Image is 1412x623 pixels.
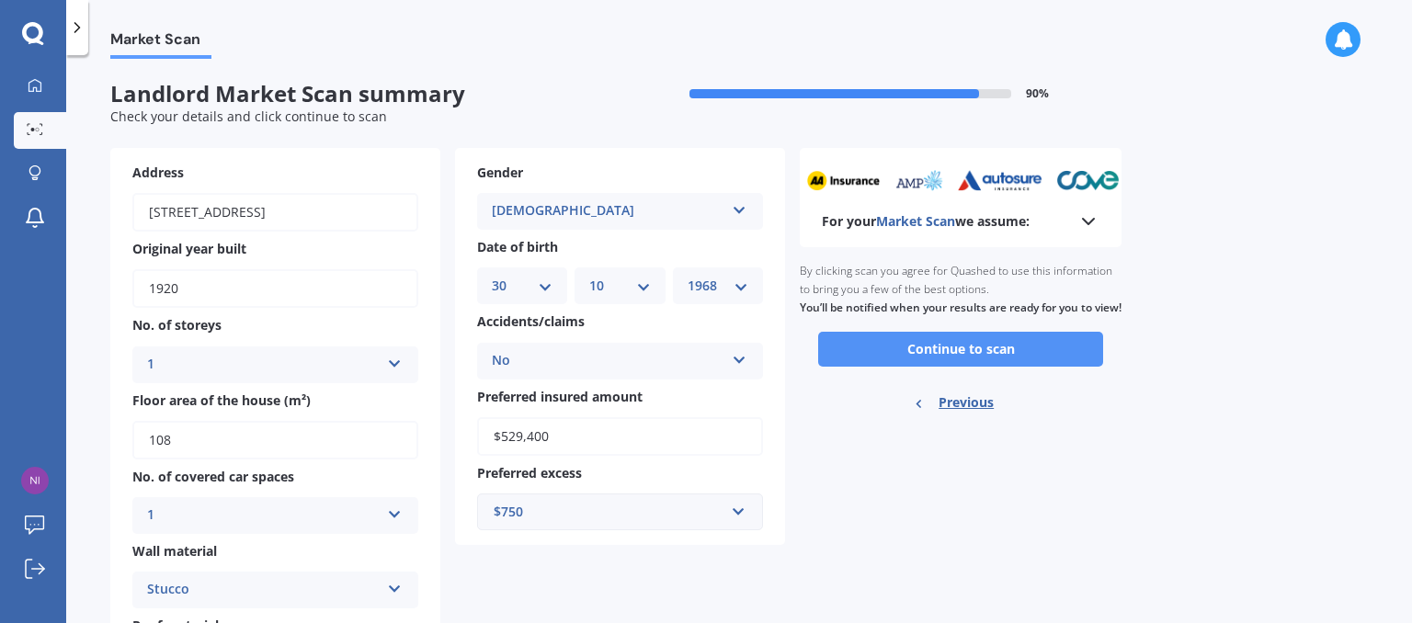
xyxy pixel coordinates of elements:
[132,421,418,459] input: Enter floor area
[955,170,1041,191] img: autosure_sm.webp
[1026,87,1049,100] span: 90 %
[800,300,1122,315] b: You’ll be notified when your results are ready for you to view!
[132,317,222,334] span: No. of storeys
[110,108,387,125] span: Check your details and click continue to scan
[939,389,994,416] span: Previous
[132,240,246,257] span: Original year built
[804,170,878,191] img: aa_sm.webp
[132,391,311,409] span: Floor area of the house (m²)
[800,247,1122,332] div: By clicking scan you agree for Quashed to use this information to bring you a few of the best opt...
[477,313,585,331] span: Accidents/claims
[892,170,942,191] img: amp_sm.png
[147,354,380,376] div: 1
[110,81,616,108] span: Landlord Market Scan summary
[492,200,724,222] div: [DEMOGRAPHIC_DATA]
[818,332,1103,367] button: Continue to scan
[21,467,49,494] img: c4a33d4e4b41c6b59b3b6b9f93e80200
[132,542,217,560] span: Wall material
[477,164,523,181] span: Gender
[494,502,724,522] div: $750
[1054,170,1118,191] img: cove_sm.webp
[132,468,294,485] span: No. of covered car spaces
[110,30,211,55] span: Market Scan
[147,504,380,527] div: 1
[477,238,558,255] span: Date of birth
[132,164,184,181] span: Address
[477,464,582,481] span: Preferred excess
[147,579,380,601] div: Stucco
[492,350,724,372] div: No
[876,212,955,230] span: Market Scan
[822,212,1030,231] b: For your we assume:
[477,388,643,405] span: Preferred insured amount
